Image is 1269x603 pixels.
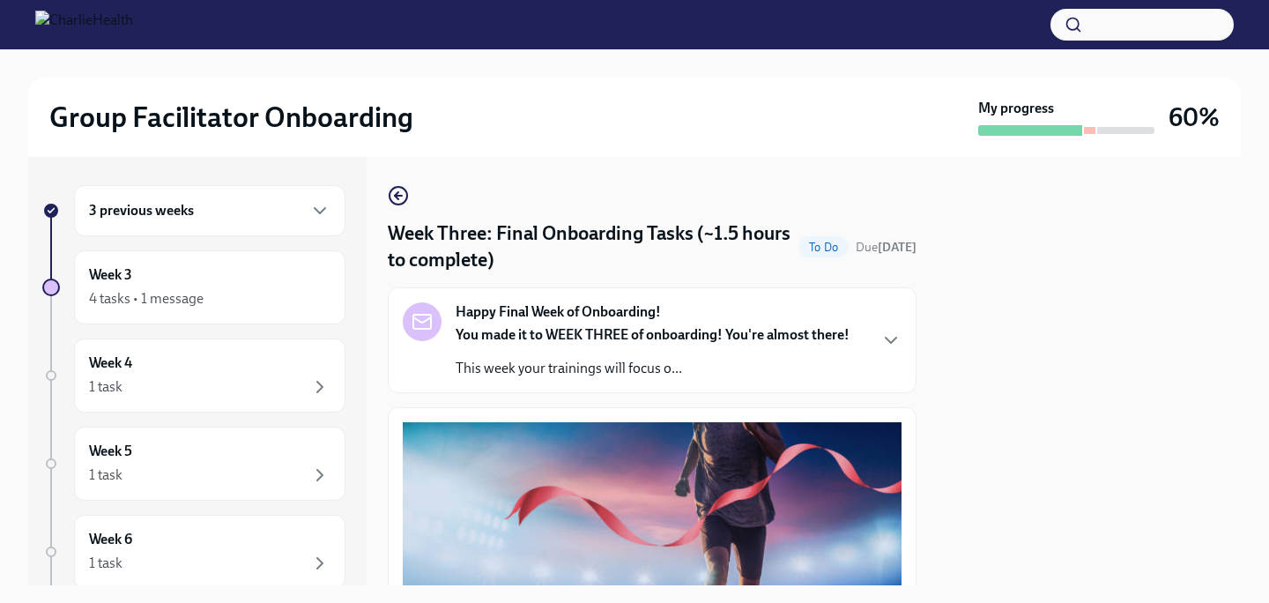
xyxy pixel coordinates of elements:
[878,240,916,255] strong: [DATE]
[74,185,345,236] div: 3 previous weeks
[89,265,132,285] h6: Week 3
[42,339,345,413] a: Week 41 task
[798,241,849,254] span: To Do
[388,220,791,273] h4: Week Three: Final Onboarding Tasks (~1.5 hours to complete)
[89,201,194,220] h6: 3 previous weeks
[856,240,916,255] span: Due
[456,302,661,322] strong: Happy Final Week of Onboarding!
[1169,101,1220,133] h3: 60%
[978,99,1054,118] strong: My progress
[89,465,122,485] div: 1 task
[89,442,132,461] h6: Week 5
[49,100,413,135] h2: Group Facilitator Onboarding
[42,250,345,324] a: Week 34 tasks • 1 message
[89,554,122,573] div: 1 task
[856,239,916,256] span: August 16th, 2025 09:00
[89,377,122,397] div: 1 task
[456,326,850,343] strong: You made it to WEEK THREE of onboarding! You're almost there!
[89,354,132,373] h6: Week 4
[35,11,133,39] img: CharlieHealth
[89,289,204,309] div: 4 tasks • 1 message
[456,359,850,378] p: This week your trainings will focus o...
[89,530,132,549] h6: Week 6
[42,515,345,589] a: Week 61 task
[42,427,345,501] a: Week 51 task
